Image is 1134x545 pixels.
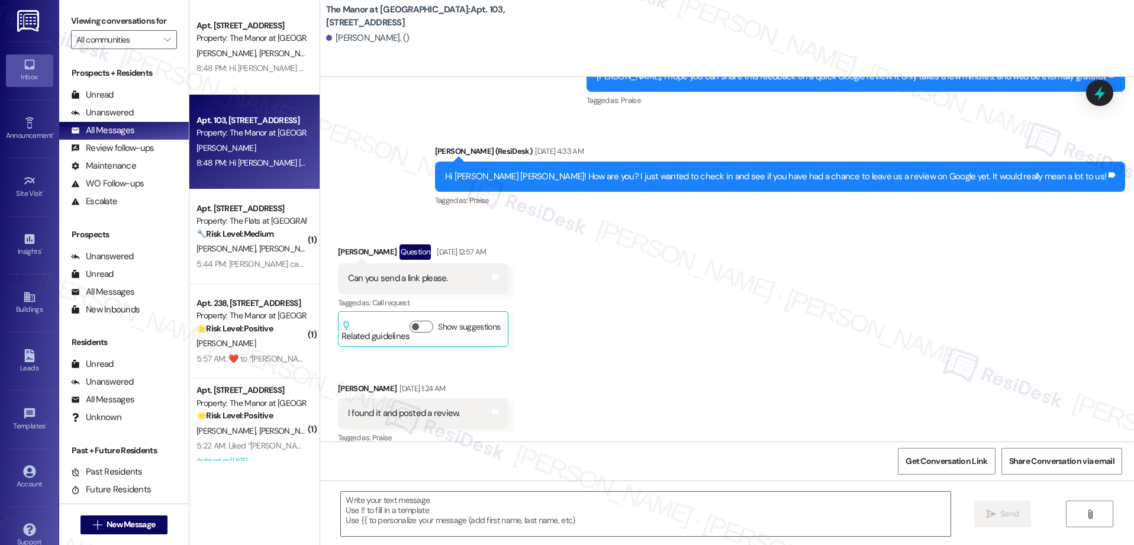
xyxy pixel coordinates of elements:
[326,4,563,29] b: The Manor at [GEOGRAPHIC_DATA]: Apt. 103, [STREET_ADDRESS]
[196,259,547,269] div: 5:44 PM: [PERSON_NAME] can you open a request for maintenance to stop by and look at the Dryer ?
[196,243,259,254] span: [PERSON_NAME]
[196,63,662,73] div: 8:48 PM: Hi [PERSON_NAME] and [PERSON_NAME], Reminder: Join us for breakfast starting at 9:30 AM ...
[259,243,318,254] span: [PERSON_NAME]
[196,410,273,421] strong: 🌟 Risk Level: Positive
[71,142,154,154] div: Review follow-ups
[71,12,177,30] label: Viewing conversations for
[196,338,256,349] span: [PERSON_NAME]
[438,321,500,333] label: Show suggestions
[43,188,44,196] span: •
[372,298,410,308] span: Call request
[196,309,306,322] div: Property: The Manor at [GEOGRAPHIC_DATA]
[6,54,53,86] a: Inbox
[53,130,54,138] span: •
[342,321,410,343] div: Related guidelines
[71,358,114,370] div: Unread
[196,20,306,32] div: Apt. [STREET_ADDRESS]
[348,272,448,285] div: Can you send a link please.
[434,246,486,258] div: [DATE] 12:57 AM
[987,509,996,519] i: 
[469,195,489,205] span: Praise
[1001,448,1122,475] button: Share Conversation via email
[71,286,134,298] div: All Messages
[71,268,114,280] div: Unread
[532,145,584,157] div: [DATE] 4:33 AM
[76,30,158,49] input: All communities
[259,425,318,436] span: [PERSON_NAME]
[6,171,53,203] a: Site Visit •
[71,376,134,388] div: Unanswered
[71,466,143,478] div: Past Residents
[93,520,102,530] i: 
[71,107,134,119] div: Unanswered
[71,195,117,208] div: Escalate
[1009,455,1114,467] span: Share Conversation via email
[71,178,144,190] div: WO Follow-ups
[196,384,306,396] div: Apt. [STREET_ADDRESS]
[400,244,431,259] div: Question
[196,32,306,44] div: Property: The Manor at [GEOGRAPHIC_DATA]
[974,501,1032,527] button: Send
[196,127,306,139] div: Property: The Manor at [GEOGRAPHIC_DATA]
[196,323,273,334] strong: 🌟 Risk Level: Positive
[372,433,392,443] span: Praise
[17,10,41,32] img: ResiDesk Logo
[71,89,114,101] div: Unread
[326,32,410,44] div: [PERSON_NAME]. ()
[59,444,189,457] div: Past + Future Residents
[71,304,140,316] div: New Inbounds
[71,250,134,263] div: Unanswered
[196,143,256,153] span: [PERSON_NAME]
[196,48,259,59] span: [PERSON_NAME]
[196,425,259,436] span: [PERSON_NAME]
[164,35,170,44] i: 
[71,394,134,406] div: All Messages
[435,192,1125,209] div: Tagged as:
[348,407,460,420] div: I found it and posted a review.
[587,92,1125,109] div: Tagged as:
[196,228,273,239] strong: 🔧 Risk Level: Medium
[338,382,508,399] div: [PERSON_NAME]
[597,70,1106,83] div: [PERSON_NAME], I hope you can share this feedback on a quick Google review. It only takes a few m...
[107,518,155,531] span: New Message
[71,483,151,496] div: Future Residents
[6,404,53,436] a: Templates •
[196,215,306,227] div: Property: The Flats at [GEOGRAPHIC_DATA]
[71,411,121,424] div: Unknown
[195,453,307,468] div: Archived on [DATE]
[397,382,445,395] div: [DATE] 1:24 AM
[41,246,43,254] span: •
[6,287,53,319] a: Buildings
[80,515,168,534] button: New Message
[1085,509,1094,519] i: 
[196,202,306,215] div: Apt. [STREET_ADDRESS]
[46,420,47,428] span: •
[196,114,306,127] div: Apt. 103, [STREET_ADDRESS]
[259,48,318,59] span: [PERSON_NAME]
[435,145,1125,162] div: [PERSON_NAME] (ResiDesk)
[196,397,306,409] div: Property: The Manor at [GEOGRAPHIC_DATA]
[6,346,53,378] a: Leads
[6,229,53,261] a: Insights •
[338,244,508,263] div: [PERSON_NAME]
[338,429,508,446] div: Tagged as:
[338,294,508,311] div: Tagged as:
[621,95,640,105] span: Praise
[59,336,189,349] div: Residents
[1000,508,1019,520] span: Send
[59,228,189,241] div: Prospects
[71,160,136,172] div: Maintenance
[445,170,1106,183] div: Hi [PERSON_NAME] [PERSON_NAME]! How are you? I just wanted to check in and see if you have had a ...
[59,67,189,79] div: Prospects + Residents
[196,297,306,309] div: Apt. 238, [STREET_ADDRESS]
[898,448,995,475] button: Get Conversation Link
[71,124,134,137] div: All Messages
[906,455,987,467] span: Get Conversation Link
[196,157,646,168] div: 8:48 PM: Hi [PERSON_NAME] [PERSON_NAME], Reminder: Join us for breakfast starting at 9:30 AM in t...
[6,462,53,494] a: Account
